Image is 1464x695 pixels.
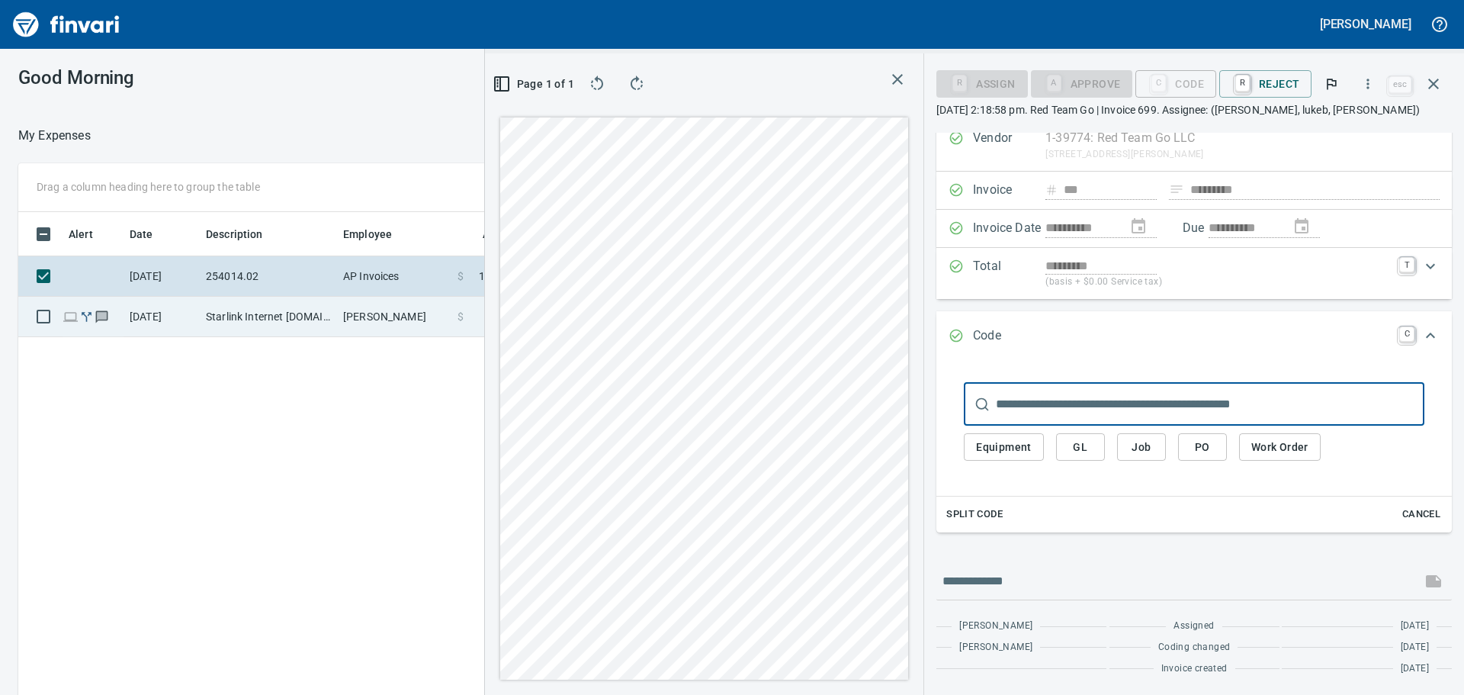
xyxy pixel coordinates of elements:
[1117,433,1166,462] button: Job
[976,438,1032,457] span: Equipment
[1158,640,1231,655] span: Coding changed
[936,102,1452,117] p: [DATE] 2:18:58 pm. Red Team Go | Invoice 699. Assignee: ([PERSON_NAME], lukeb, [PERSON_NAME])
[1385,66,1452,102] span: Close invoice
[1401,640,1429,655] span: [DATE]
[337,256,451,297] td: AP Invoices
[69,225,93,243] span: Alert
[1389,76,1411,93] a: esc
[936,362,1452,533] div: Expand
[1401,661,1429,677] span: [DATE]
[206,225,263,243] span: Description
[1316,12,1415,36] button: [PERSON_NAME]
[79,311,95,321] span: Split transaction
[1190,438,1215,457] span: PO
[18,67,342,88] h3: Good Morning
[1251,438,1308,457] span: Work Order
[1401,506,1442,523] span: Cancel
[457,269,464,284] span: $
[959,640,1032,655] span: [PERSON_NAME]
[479,269,522,284] span: 1,355.00
[936,248,1452,299] div: Expand
[946,506,1003,523] span: Split Code
[457,309,464,324] span: $
[9,6,124,43] img: Finvari
[973,257,1045,290] p: Total
[1068,438,1093,457] span: GL
[1178,433,1227,462] button: PO
[1397,503,1446,526] button: Cancel
[942,503,1006,526] button: Split Code
[936,76,1027,89] div: Assign
[1135,76,1216,89] div: Code
[503,75,567,94] span: Page 1 of 1
[206,225,283,243] span: Description
[95,311,111,321] span: Has messages
[1401,619,1429,634] span: [DATE]
[1045,275,1390,290] p: (basis + $0.00 Service tax)
[337,297,451,337] td: [PERSON_NAME]
[130,225,173,243] span: Date
[1351,67,1385,101] button: More
[497,70,573,98] button: Page 1 of 1
[1129,438,1154,457] span: Job
[1161,661,1228,677] span: Invoice created
[343,225,412,243] span: Employee
[37,179,260,195] p: Drag a column heading here to group the table
[1399,327,1414,342] a: C
[1231,71,1299,97] span: Reject
[483,225,522,243] span: Amount
[69,225,113,243] span: Alert
[1219,70,1311,98] button: RReject
[63,311,79,321] span: Online transaction
[343,225,392,243] span: Employee
[18,127,91,145] nav: breadcrumb
[936,311,1452,362] div: Expand
[124,297,200,337] td: [DATE]
[1315,67,1348,101] button: Flag
[1415,563,1452,600] span: This records your message into the invoice and notifies anyone mentioned
[1173,619,1214,634] span: Assigned
[1399,257,1414,272] a: T
[130,225,153,243] span: Date
[1320,16,1411,32] h5: [PERSON_NAME]
[200,297,337,337] td: Starlink Internet [DOMAIN_NAME] CA - 122nd
[18,127,91,145] p: My Expenses
[964,433,1044,462] button: Equipment
[959,619,1032,634] span: [PERSON_NAME]
[1235,75,1250,92] a: R
[463,225,522,243] span: Amount
[973,327,1045,346] p: Code
[1056,433,1105,462] button: GL
[124,256,200,297] td: [DATE]
[1031,76,1133,89] div: Coding Required
[1239,433,1321,462] button: Work Order
[200,256,337,297] td: 254014.02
